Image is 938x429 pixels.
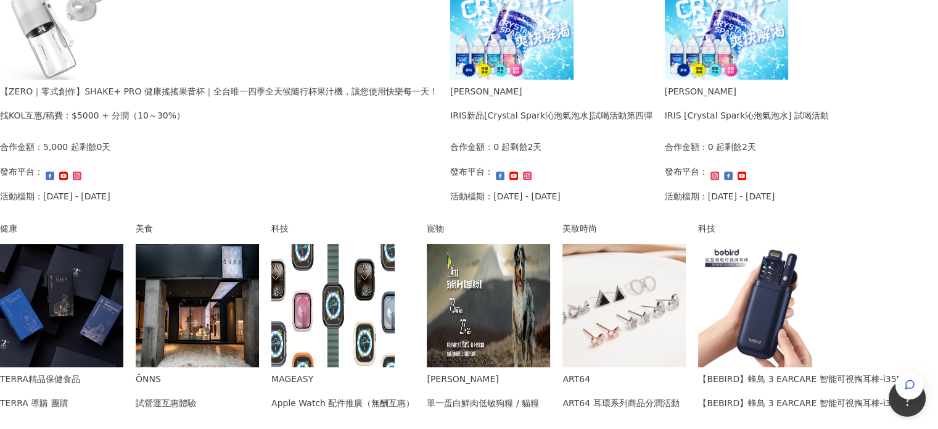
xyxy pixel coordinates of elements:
div: [PERSON_NAME] [665,85,829,98]
p: 0 起 [493,140,510,154]
img: 耳環系列銀飾 [562,244,686,367]
div: 【BEBIRD】蜂鳥 3 EARCARE 智能可視掏耳棒-i35Rcopy [698,396,923,410]
div: ÔNNS [136,372,196,386]
p: 0 起 [708,140,725,154]
iframe: Help Scout Beacon - Open [889,380,926,417]
div: 科技 [271,222,414,235]
div: Apple Watch 配件推廣（無酬互惠） [271,396,414,410]
img: Apple Watch 全系列配件 [271,244,395,367]
div: IRIS [Crystal Spark沁泡氣泡水] 試喝活動 [665,109,829,122]
p: 發布平台： [665,165,708,178]
p: 合作金額： [450,140,493,154]
p: 剩餘0天 [80,140,111,154]
p: 發布平台： [450,165,493,178]
p: 活動檔期：[DATE] - [DATE] [665,190,775,203]
div: ART64 耳環系列商品分潤活動 [562,396,679,410]
div: 試營運互惠體驗 [136,396,196,410]
div: 美妝時尚 [562,222,686,235]
p: 剩餘2天 [510,140,541,154]
p: 合作金額： [665,140,708,154]
img: 【BEBIRD】蜂鳥 3 EARCARE 智能可視掏耳棒-i35R [698,244,821,367]
div: 美食 [136,222,259,235]
div: 寵物 [427,222,550,235]
p: 剩餘2天 [725,140,756,154]
p: 活動檔期：[DATE] - [DATE] [450,190,561,203]
p: 5,000 起 [43,140,80,154]
div: ART64 [562,372,679,386]
img: ⭐單一蛋白鮮肉低敏狗糧 / 貓糧 [427,244,550,367]
div: IRIS新品[Crystal Spark沁泡氣泡水]試喝活動第四彈 [450,109,652,122]
div: [PERSON_NAME] [427,372,539,386]
div: 【BEBIRD】蜂鳥 3 EARCARE 智能可視掏耳棒-i35R [698,372,923,386]
img: 試營運互惠體驗 [136,244,259,367]
div: 單一蛋白鮮肉低敏狗糧 / 貓糧 [427,396,539,410]
div: MAGEASY [271,372,414,386]
div: 科技 [698,222,923,235]
div: [PERSON_NAME] [450,85,652,98]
